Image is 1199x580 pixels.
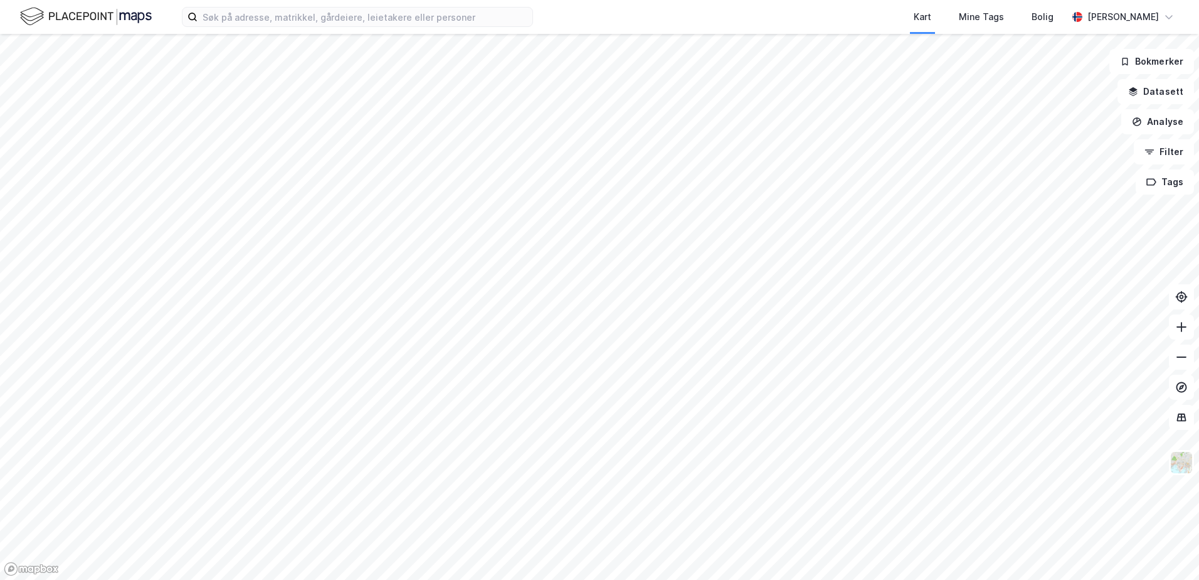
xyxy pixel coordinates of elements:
img: logo.f888ab2527a4732fd821a326f86c7f29.svg [20,6,152,28]
input: Søk på adresse, matrikkel, gårdeiere, leietakere eller personer [198,8,532,26]
div: Kart [914,9,931,24]
iframe: Chat Widget [1136,520,1199,580]
div: [PERSON_NAME] [1087,9,1159,24]
div: Mine Tags [959,9,1004,24]
div: Bolig [1032,9,1054,24]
